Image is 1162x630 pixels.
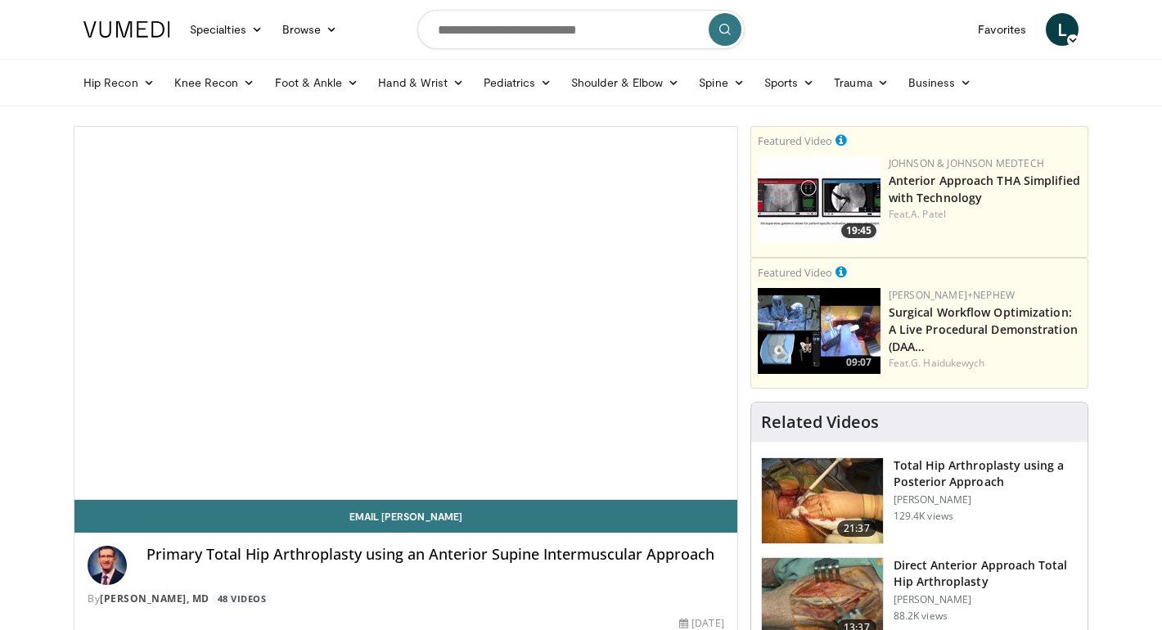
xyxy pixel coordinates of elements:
[74,500,737,533] a: Email [PERSON_NAME]
[894,493,1078,506] p: [PERSON_NAME]
[758,156,881,242] img: 06bb1c17-1231-4454-8f12-6191b0b3b81a.150x105_q85_crop-smart_upscale.jpg
[146,546,724,564] h4: Primary Total Hip Arthroplasty using an Anterior Supine Intermuscular Approach
[758,288,881,374] a: 09:07
[758,133,832,148] small: Featured Video
[74,127,737,500] video-js: Video Player
[758,288,881,374] img: bcfc90b5-8c69-4b20-afee-af4c0acaf118.150x105_q85_crop-smart_upscale.jpg
[758,156,881,242] a: 19:45
[824,66,899,99] a: Trauma
[889,173,1080,205] a: Anterior Approach THA Simplified with Technology
[894,557,1078,590] h3: Direct Anterior Approach Total Hip Arthroplasty
[265,66,369,99] a: Foot & Ankle
[889,207,1081,222] div: Feat.
[894,593,1078,606] p: [PERSON_NAME]
[180,13,272,46] a: Specialties
[474,66,561,99] a: Pediatrics
[88,592,724,606] div: By
[911,207,946,221] a: A. Patel
[894,610,948,623] p: 88.2K views
[899,66,982,99] a: Business
[100,592,209,605] a: [PERSON_NAME], MD
[761,412,879,432] h4: Related Videos
[272,13,348,46] a: Browse
[1046,13,1079,46] a: L
[758,265,832,280] small: Featured Video
[911,356,984,370] a: G. Haidukewych
[212,592,272,606] a: 48 Videos
[837,520,876,537] span: 21:37
[762,458,883,543] img: 286987_0000_1.png.150x105_q85_crop-smart_upscale.jpg
[689,66,754,99] a: Spine
[841,223,876,238] span: 19:45
[968,13,1036,46] a: Favorites
[889,356,1081,371] div: Feat.
[561,66,689,99] a: Shoulder & Elbow
[754,66,825,99] a: Sports
[88,546,127,585] img: Avatar
[368,66,474,99] a: Hand & Wrist
[889,156,1044,170] a: Johnson & Johnson MedTech
[164,66,265,99] a: Knee Recon
[761,457,1078,544] a: 21:37 Total Hip Arthroplasty using a Posterior Approach [PERSON_NAME] 129.4K views
[889,288,1015,302] a: [PERSON_NAME]+Nephew
[889,304,1078,354] a: Surgical Workflow Optimization: A Live Procedural Demonstration (DAA…
[841,355,876,370] span: 09:07
[417,10,745,49] input: Search topics, interventions
[894,510,953,523] p: 129.4K views
[83,21,170,38] img: VuMedi Logo
[894,457,1078,490] h3: Total Hip Arthroplasty using a Posterior Approach
[74,66,164,99] a: Hip Recon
